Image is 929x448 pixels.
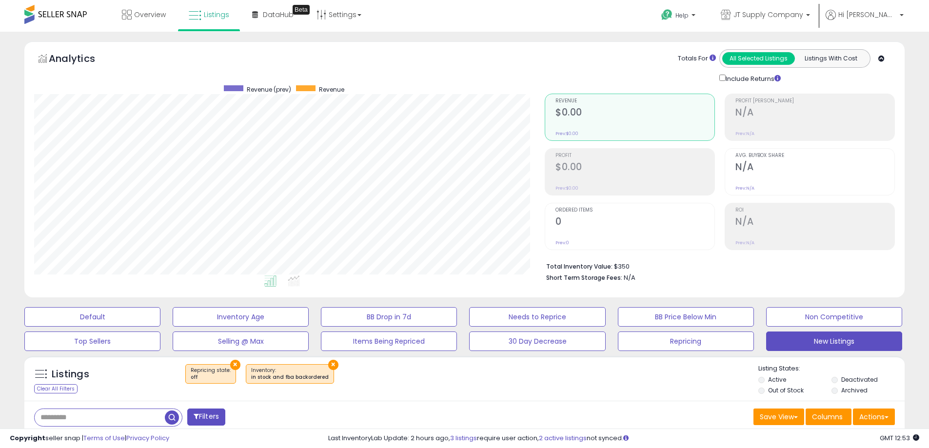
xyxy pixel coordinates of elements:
[735,240,754,246] small: Prev: N/A
[722,52,795,65] button: All Selected Listings
[838,10,897,19] span: Hi [PERSON_NAME]
[328,360,338,370] button: ×
[555,131,578,136] small: Prev: $0.00
[675,11,689,19] span: Help
[653,1,705,32] a: Help
[826,10,904,32] a: Hi [PERSON_NAME]
[191,374,231,381] div: off
[251,374,329,381] div: in stock and fba backordered
[555,208,714,213] span: Ordered Items
[52,368,89,381] h5: Listings
[319,85,344,94] span: Revenue
[618,307,754,327] button: BB Price Below Min
[735,131,754,136] small: Prev: N/A
[251,367,329,381] span: Inventory :
[735,107,894,120] h2: N/A
[735,98,894,104] span: Profit [PERSON_NAME]
[735,208,894,213] span: ROI
[24,331,160,351] button: Top Sellers
[126,433,169,443] a: Privacy Policy
[841,375,878,384] label: Deactivated
[735,216,894,229] h2: N/A
[293,5,310,15] div: Tooltip anchor
[812,412,843,422] span: Columns
[880,433,919,443] span: 2025-09-17 12:53 GMT
[853,409,895,425] button: Actions
[263,10,294,19] span: DataHub
[768,375,786,384] label: Active
[469,307,605,327] button: Needs to Reprice
[173,331,309,351] button: Selling @ Max
[555,185,578,191] small: Prev: $0.00
[450,433,477,443] a: 3 listings
[678,54,716,63] div: Totals For
[735,161,894,175] h2: N/A
[555,240,569,246] small: Prev: 0
[735,185,754,191] small: Prev: N/A
[49,52,114,68] h5: Analytics
[624,273,635,282] span: N/A
[555,153,714,158] span: Profit
[204,10,229,19] span: Listings
[546,262,613,271] b: Total Inventory Value:
[83,433,125,443] a: Terms of Use
[34,384,78,393] div: Clear All Filters
[469,331,605,351] button: 30 Day Decrease
[10,434,169,443] div: seller snap | |
[247,85,291,94] span: Revenue (prev)
[134,10,166,19] span: Overview
[768,386,804,394] label: Out of Stock
[555,161,714,175] h2: $0.00
[187,409,225,426] button: Filters
[758,364,905,373] p: Listing States:
[539,433,587,443] a: 2 active listings
[546,260,888,272] li: $350
[555,98,714,104] span: Revenue
[712,73,792,84] div: Include Returns
[173,307,309,327] button: Inventory Age
[321,307,457,327] button: BB Drop in 7d
[753,409,804,425] button: Save View
[555,107,714,120] h2: $0.00
[618,331,754,351] button: Repricing
[546,273,622,282] b: Short Term Storage Fees:
[10,433,45,443] strong: Copyright
[735,153,894,158] span: Avg. Buybox Share
[806,409,851,425] button: Columns
[24,307,160,327] button: Default
[321,331,457,351] button: Items Being Repriced
[328,434,919,443] div: Last InventoryLab Update: 2 hours ago, require user action, not synced.
[766,307,902,327] button: Non Competitive
[733,10,803,19] span: JT Supply Company
[191,367,231,381] span: Repricing state :
[230,360,240,370] button: ×
[555,216,714,229] h2: 0
[661,9,673,21] i: Get Help
[841,386,868,394] label: Archived
[794,52,867,65] button: Listings With Cost
[766,331,902,351] button: New Listings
